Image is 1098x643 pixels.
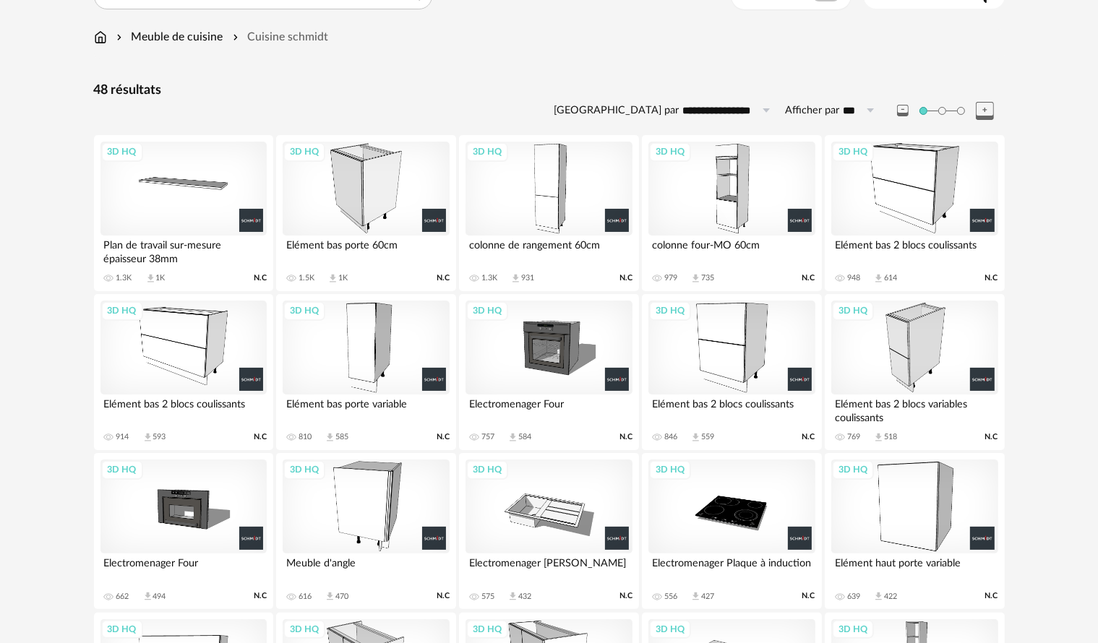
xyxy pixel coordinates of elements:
[985,273,998,283] span: N.C
[649,301,691,320] div: 3D HQ
[113,29,125,46] img: svg+xml;base64,PHN2ZyB3aWR0aD0iMTYiIGhlaWdodD0iMTYiIHZpZXdCb3g9IjAgMCAxNiAxNiIgZmlsbD0ibm9uZSIgeG...
[648,553,815,582] div: Electromenager Plaque à induction
[335,592,348,602] div: 470
[690,432,701,443] span: Download icon
[101,301,143,320] div: 3D HQ
[873,273,884,284] span: Download icon
[94,294,273,450] a: 3D HQ Elément bas 2 blocs coulissants 914 Download icon 593 N.C
[832,460,874,479] div: 3D HQ
[276,135,455,291] a: 3D HQ Elément bas porte 60cm 1.5K Download icon 1K N.C
[642,453,821,609] a: 3D HQ Electromenager Plaque à induction 556 Download icon 427 N.C
[283,236,449,264] div: Elément bas porte 60cm
[153,432,166,442] div: 593
[94,135,273,291] a: 3D HQ Plan de travail sur-mesure épaisseur 38mm 1.3K Download icon 1K N.C
[299,432,312,442] div: 810
[101,460,143,479] div: 3D HQ
[985,591,998,601] span: N.C
[690,591,701,602] span: Download icon
[701,592,714,602] div: 427
[116,273,132,283] div: 1.3K
[100,553,267,582] div: Electromenager Four
[802,432,815,442] span: N.C
[510,273,521,284] span: Download icon
[101,142,143,161] div: 3D HQ
[335,432,348,442] div: 585
[619,273,632,283] span: N.C
[466,394,632,423] div: Electromenager Four
[276,453,455,609] a: 3D HQ Meuble d'angle 616 Download icon 470 N.C
[985,432,998,442] span: N.C
[786,104,840,118] label: Afficher par
[884,432,897,442] div: 518
[521,273,534,283] div: 931
[100,394,267,423] div: Elément bas 2 blocs coulissants
[690,273,701,284] span: Download icon
[873,591,884,602] span: Download icon
[831,394,998,423] div: Elément bas 2 blocs variables coulissants
[873,432,884,443] span: Download icon
[145,273,156,284] span: Download icon
[276,294,455,450] a: 3D HQ Elément bas porte variable 810 Download icon 585 N.C
[466,142,508,161] div: 3D HQ
[283,142,325,161] div: 3D HQ
[283,301,325,320] div: 3D HQ
[664,432,677,442] div: 846
[101,620,143,639] div: 3D HQ
[825,135,1004,291] a: 3D HQ Elément bas 2 blocs coulissants 948 Download icon 614 N.C
[831,236,998,264] div: Elément bas 2 blocs coulissants
[466,620,508,639] div: 3D HQ
[649,142,691,161] div: 3D HQ
[116,432,129,442] div: 914
[642,135,821,291] a: 3D HQ colonne four-MO 60cm 979 Download icon 735 N.C
[156,273,166,283] div: 1K
[459,453,638,609] a: 3D HQ Electromenager [PERSON_NAME] 575 Download icon 432 N.C
[481,273,497,283] div: 1.3K
[832,620,874,639] div: 3D HQ
[664,273,677,283] div: 979
[94,82,1005,99] div: 48 résultats
[802,591,815,601] span: N.C
[459,135,638,291] a: 3D HQ colonne de rangement 60cm 1.3K Download icon 931 N.C
[847,592,860,602] div: 639
[466,236,632,264] div: colonne de rangement 60cm
[701,273,714,283] div: 735
[325,432,335,443] span: Download icon
[554,104,679,118] label: [GEOGRAPHIC_DATA] par
[649,620,691,639] div: 3D HQ
[466,460,508,479] div: 3D HQ
[884,592,897,602] div: 422
[831,553,998,582] div: Elément haut porte variable
[466,301,508,320] div: 3D HQ
[847,432,860,442] div: 769
[619,591,632,601] span: N.C
[338,273,348,283] div: 1K
[283,620,325,639] div: 3D HQ
[825,294,1004,450] a: 3D HQ Elément bas 2 blocs variables coulissants 769 Download icon 518 N.C
[299,273,314,283] div: 1.5K
[142,591,153,602] span: Download icon
[648,394,815,423] div: Elément bas 2 blocs coulissants
[701,432,714,442] div: 559
[884,273,897,283] div: 614
[518,592,531,602] div: 432
[832,142,874,161] div: 3D HQ
[518,432,531,442] div: 584
[94,29,107,46] img: svg+xml;base64,PHN2ZyB3aWR0aD0iMTYiIGhlaWdodD0iMTciIHZpZXdCb3g9IjAgMCAxNiAxNyIgZmlsbD0ibm9uZSIgeG...
[153,592,166,602] div: 494
[283,394,449,423] div: Elément bas porte variable
[437,591,450,601] span: N.C
[254,432,267,442] span: N.C
[825,453,1004,609] a: 3D HQ Elément haut porte variable 639 Download icon 422 N.C
[664,592,677,602] div: 556
[437,273,450,283] span: N.C
[437,432,450,442] span: N.C
[507,591,518,602] span: Download icon
[481,592,494,602] div: 575
[254,591,267,601] span: N.C
[802,273,815,283] span: N.C
[649,460,691,479] div: 3D HQ
[619,432,632,442] span: N.C
[327,273,338,284] span: Download icon
[466,553,632,582] div: Electromenager [PERSON_NAME]
[648,236,815,264] div: colonne four-MO 60cm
